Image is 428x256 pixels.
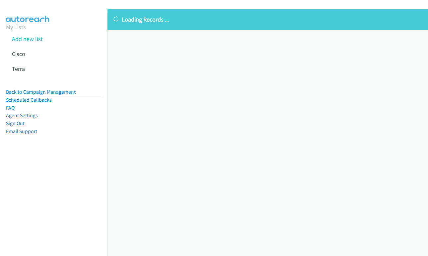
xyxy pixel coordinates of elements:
[6,120,25,127] a: Sign Out
[6,128,37,134] a: Email Support
[12,65,25,73] a: Terra
[6,112,38,119] a: Agent Settings
[12,35,43,43] a: Add new list
[12,50,25,58] a: Cisco
[6,97,52,103] a: Scheduled Callbacks
[6,89,76,95] a: Back to Campaign Management
[6,105,15,111] a: FAQ
[113,15,422,24] p: Loading Records ...
[6,23,26,31] a: My Lists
